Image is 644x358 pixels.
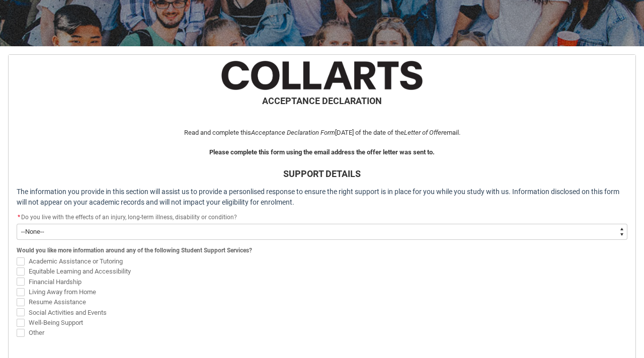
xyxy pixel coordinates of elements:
span: Academic Assistance or Tutoring [29,257,123,265]
i: Letter of Offer [404,129,443,136]
span: Do you live with the effects of an injury, long-term illness, disability or condition? [21,214,237,221]
span: Well-Being Support [29,319,83,326]
span: Resume Assistance [29,298,86,306]
abbr: required [18,214,20,221]
p: Read and complete this [DATE] of the date of the email. [17,128,627,138]
i: Acceptance Declaration [251,129,319,136]
h2: ACCEPTANCE DECLARATION [17,94,627,108]
span: Social Activities and Events [29,309,107,316]
b: SUPPORT DETAILS [283,168,361,179]
img: CollartsLargeTitle [221,61,423,90]
span: The information you provide in this section will assist us to provide a personlised response to e... [17,188,619,206]
span: Living Away from Home [29,288,96,296]
span: Financial Hardship [29,278,82,286]
span: Would you like more information around any of the following Student Support Services? [17,247,252,254]
span: Other [29,329,44,336]
span: Equitable Learning and Accessibility [29,267,131,275]
b: Please complete this form using the email address the offer letter was sent to. [209,148,435,156]
i: Form [320,129,335,136]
